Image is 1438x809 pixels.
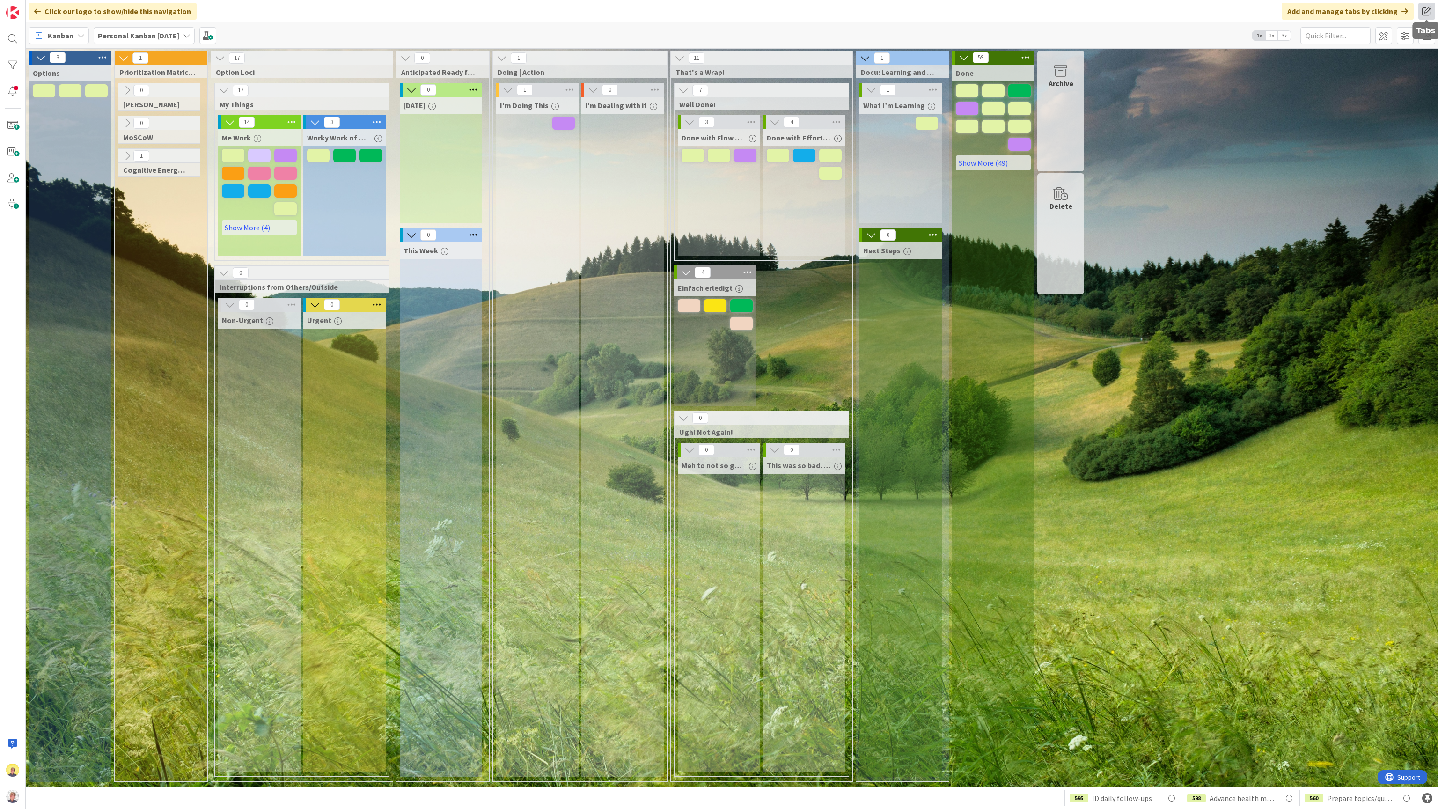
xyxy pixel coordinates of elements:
span: Meh to not so good [682,461,746,470]
span: Cognitive Energy Mgt [123,165,188,175]
span: ID daily follow-ups [1092,793,1152,804]
span: 0 [698,444,714,456]
span: Prioritization Matrices [119,67,196,77]
span: Interruptions from Others/Outside [220,282,377,292]
span: I'm Dealing with it [585,101,647,110]
span: Me Work [222,133,251,142]
span: 0 [420,229,436,241]
span: I'm Doing This [500,101,549,110]
span: 3 [50,52,66,63]
span: Doing | Action [498,67,655,77]
span: 2x [1265,31,1278,40]
span: 3x [1278,31,1291,40]
span: 1 [517,84,533,96]
span: 1 [511,52,527,64]
span: Worky Work of mine [307,133,372,142]
span: 0 [239,299,255,310]
span: Options [33,68,60,78]
span: 1 [874,52,890,64]
span: Option Loci [216,67,381,77]
span: MoSCoW [123,132,188,142]
span: Support [20,1,43,13]
span: 4 [784,117,800,128]
span: Kanban [48,30,73,41]
span: 17 [229,52,245,64]
span: This Week [404,246,438,255]
span: 1 [132,52,148,64]
span: Advance health metrics module in CSM D2D [1210,793,1276,804]
span: 17 [233,85,249,96]
span: 0 [420,84,436,96]
span: 59 [973,52,989,63]
span: That's a Wrap! [675,67,841,77]
div: Archive [1049,78,1073,89]
span: 14 [239,117,255,128]
span: 3 [324,117,340,128]
span: 0 [602,84,618,96]
span: Well Done! [679,100,837,109]
span: Done with Flow and Clarity [682,133,746,142]
span: 0 [880,229,896,241]
img: Visit kanbanzone.com [6,6,19,19]
span: 1x [1253,31,1265,40]
input: Quick Filter... [1300,27,1371,44]
h5: Tabs [1416,26,1436,35]
span: Done with Effort or Struggle [767,133,831,142]
span: My Things [220,100,377,109]
span: Next Steps [863,246,901,255]
span: Non-Urgent [222,316,263,325]
span: 11 [689,52,704,64]
div: 598 [1187,794,1206,802]
span: 0 [414,52,430,64]
div: Click our logo to show/hide this navigation [29,3,197,20]
span: 3 [698,117,714,128]
span: This was so bad. Yuck! [767,461,831,470]
span: Docu: Learning and Next [861,67,937,77]
span: 0 [324,299,340,310]
img: avatar [6,790,19,803]
span: What I’m Learning [863,101,925,110]
span: Eisenhower [123,100,188,109]
span: 1 [133,150,149,162]
span: 0 [692,412,708,424]
span: Anticipated Ready for Action [401,67,477,77]
a: Show More (49) [956,155,1031,170]
span: Urgent [307,316,331,325]
span: 0 [784,444,800,456]
span: Einfach erledigt [678,283,733,293]
div: 560 [1305,794,1323,802]
b: Personal Kanban [DATE] [98,31,179,40]
span: 0 [233,267,249,279]
span: 4 [695,267,711,278]
span: 0 [133,118,149,129]
span: Prepare topics/questions for for info interview call with [PERSON_NAME] at CultureAmp [1327,793,1394,804]
span: Ugh! Not Again! [679,427,837,437]
span: Today [404,101,426,110]
a: Show More (4) [222,220,297,235]
div: Add and manage tabs by clicking [1282,3,1414,20]
div: 595 [1070,794,1088,802]
span: 1 [880,84,896,96]
img: JW [6,764,19,777]
span: 0 [133,85,149,96]
span: Done [956,68,974,78]
span: 7 [692,85,708,96]
div: Delete [1049,200,1072,212]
